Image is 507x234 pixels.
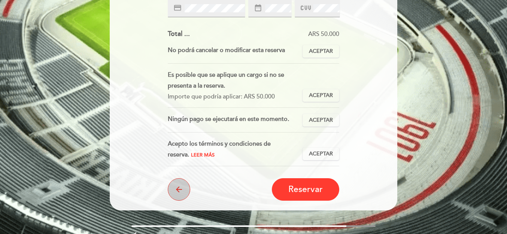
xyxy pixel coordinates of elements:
div: No podrá cancelar o modificar esta reserva [168,45,303,58]
span: Reservar [288,184,323,195]
div: Acepto los términos y condiciones de reserva. [168,139,303,160]
button: Aceptar [303,148,339,160]
span: Aceptar [309,116,333,124]
i: date_range [254,4,262,12]
span: Aceptar [309,92,333,100]
button: Reservar [272,178,339,201]
button: Aceptar [303,45,339,58]
div: Es posible que se aplique un cargo si no se presenta a la reserva. [168,70,297,91]
button: arrow_back [168,178,190,201]
span: Total ... [168,30,190,38]
button: Aceptar [303,89,339,102]
div: Importe que podría aplicar: ARS 50.000 [168,91,297,102]
span: Leer más [191,152,215,158]
span: Aceptar [309,48,333,55]
button: Aceptar [303,114,339,127]
i: arrow_back [174,185,183,194]
div: ARS 50.000 [190,30,340,39]
div: Ningún pago se ejecutará en este momento. [168,114,303,127]
span: Aceptar [309,150,333,158]
i: credit_card [173,4,182,12]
